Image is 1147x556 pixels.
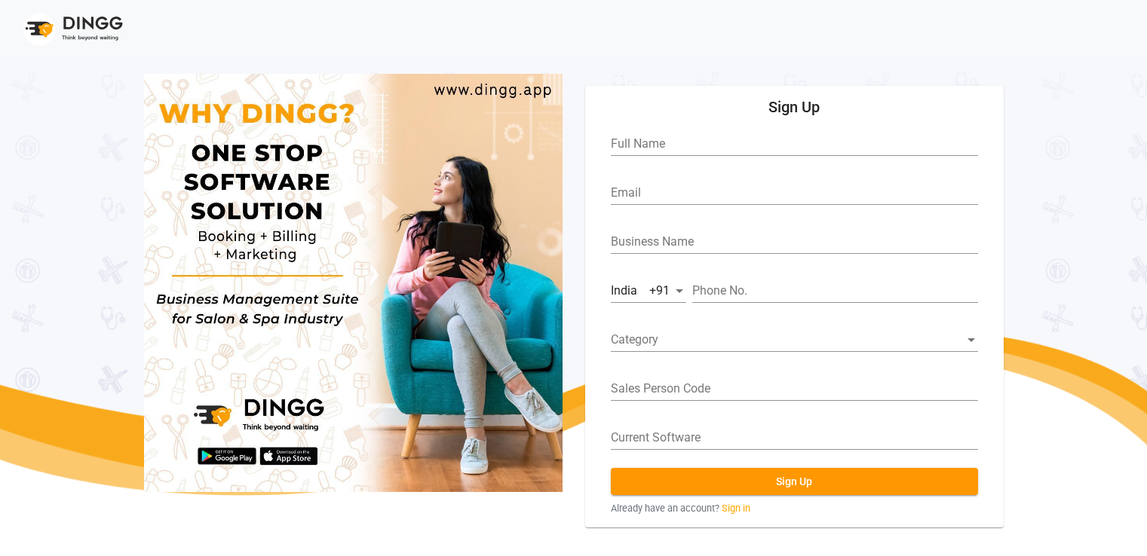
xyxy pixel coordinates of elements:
span: Already have an account? [611,501,719,515]
span: India +91 [611,283,670,298]
input: current software (if any) [611,431,978,444]
span: Sign Up [776,475,812,487]
button: Sign Up [611,468,978,495]
a: Sign in [722,501,750,515]
h5: Sign Up [597,98,992,116]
